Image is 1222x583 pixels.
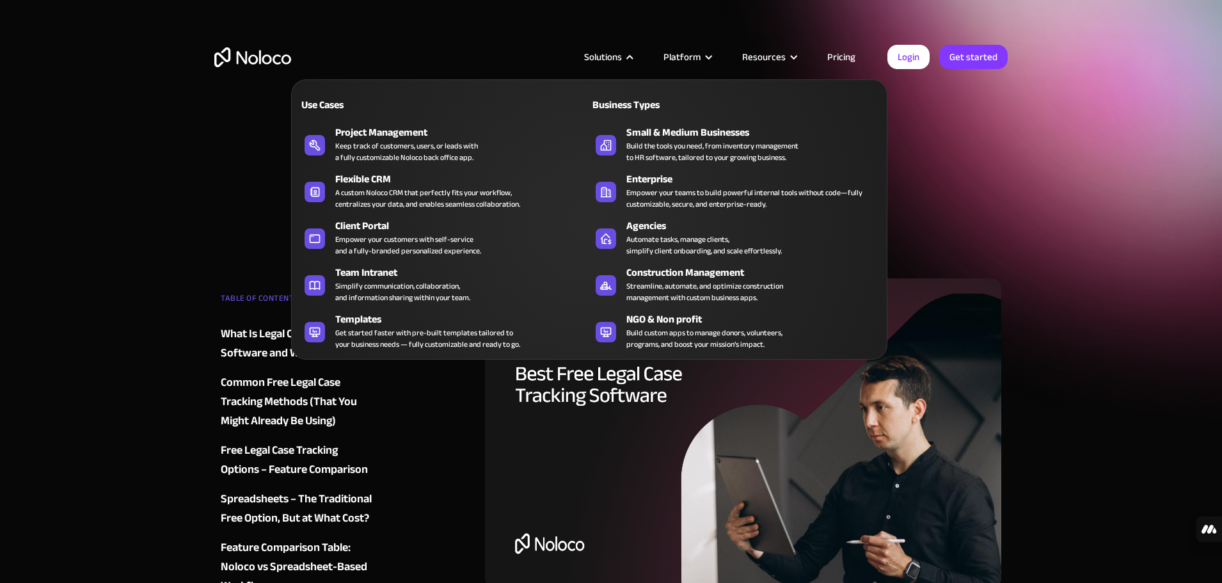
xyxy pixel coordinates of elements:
[335,187,520,210] div: A custom Noloco CRM that perfectly fits your workflow, centralizes your data, and enables seamles...
[221,324,376,363] a: What Is Legal Case Tracking Software and Why It Matters
[298,169,589,212] a: Flexible CRMA custom Noloco CRM that perfectly fits your workflow,centralizes your data, and enab...
[589,216,880,259] a: AgenciesAutomate tasks, manage clients,simplify client onboarding, and scale effortlessly.
[887,45,930,69] a: Login
[589,169,880,212] a: EnterpriseEmpower your teams to build powerful internal tools without code—fully customizable, se...
[214,47,291,67] a: home
[335,140,478,163] div: Keep track of customers, users, or leads with a fully customizable Noloco back office app.
[584,49,622,65] div: Solutions
[221,373,376,431] a: Common Free Legal Case Tracking Methods (That You Might Already Be Using)
[811,49,871,65] a: Pricing
[589,97,729,113] div: Business Types
[626,327,782,350] div: Build custom apps to manage donors, volunteers, programs, and boost your mission’s impact.
[221,289,376,314] div: TABLE OF CONTENT
[663,49,701,65] div: Platform
[568,49,647,65] div: Solutions
[335,234,481,257] div: Empower your customers with self-service and a fully-branded personalized experience.
[298,262,589,306] a: Team IntranetSimplify communication, collaboration,and information sharing within your team.
[335,280,470,303] div: Simplify communication, collaboration, and information sharing within your team.
[335,172,595,187] div: Flexible CRM
[626,218,886,234] div: Agencies
[335,218,595,234] div: Client Portal
[726,49,811,65] div: Resources
[626,187,874,210] div: Empower your teams to build powerful internal tools without code—fully customizable, secure, and ...
[626,125,886,140] div: Small & Medium Businesses
[589,309,880,353] a: NGO & Non profitBuild custom apps to manage donors, volunteers,programs, and boost your mission’s...
[939,45,1008,69] a: Get started
[335,327,520,350] div: Get started faster with pre-built templates tailored to your business needs — fully customizable ...
[298,97,438,113] div: Use Cases
[291,61,887,360] nav: Solutions
[298,309,589,353] a: TemplatesGet started faster with pre-built templates tailored toyour business needs — fully custo...
[589,90,880,119] a: Business Types
[589,122,880,166] a: Small & Medium BusinessesBuild the tools you need, from inventory managementto HR software, tailo...
[626,265,886,280] div: Construction Management
[335,125,595,140] div: Project Management
[626,172,886,187] div: Enterprise
[589,262,880,306] a: Construction ManagementStreamline, automate, and optimize constructionmanagement with custom busi...
[221,490,376,528] a: Spreadsheets – The Traditional Free Option, But at What Cost?
[221,441,376,479] a: Free Legal Case Tracking Options – Feature Comparison
[742,49,786,65] div: Resources
[626,140,798,163] div: Build the tools you need, from inventory management to HR software, tailored to your growing busi...
[298,216,589,259] a: Client PortalEmpower your customers with self-serviceand a fully-branded personalized experience.
[335,265,595,280] div: Team Intranet
[626,312,886,327] div: NGO & Non profit
[298,90,589,119] a: Use Cases
[626,280,783,303] div: Streamline, automate, and optimize construction management with custom business apps.
[335,312,595,327] div: Templates
[298,122,589,166] a: Project ManagementKeep track of customers, users, or leads witha fully customizable Noloco back o...
[647,49,726,65] div: Platform
[626,234,782,257] div: Automate tasks, manage clients, simplify client onboarding, and scale effortlessly.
